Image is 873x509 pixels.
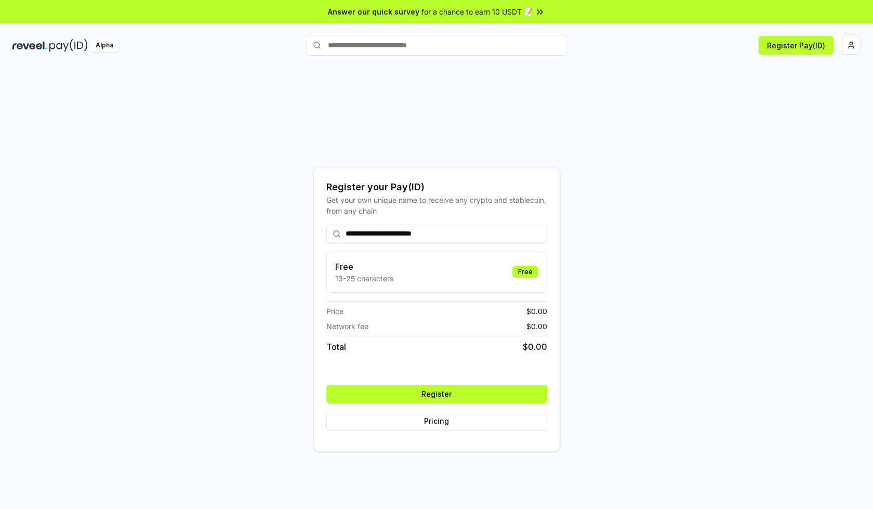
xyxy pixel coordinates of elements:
span: $ 0.00 [526,321,547,332]
button: Register Pay(ID) [759,36,834,55]
h3: Free [335,260,393,273]
div: Register your Pay(ID) [326,180,547,194]
span: for a chance to earn 10 USDT 📝 [421,6,533,17]
img: reveel_dark [12,39,47,52]
div: Alpha [90,39,119,52]
span: Total [326,341,346,353]
span: Price [326,306,343,317]
img: pay_id [49,39,88,52]
span: $ 0.00 [526,306,547,317]
span: Network fee [326,321,368,332]
div: Free [512,266,538,278]
button: Register [326,385,547,403]
button: Pricing [326,412,547,430]
div: Get your own unique name to receive any crypto and stablecoin, from any chain [326,194,547,216]
span: $ 0.00 [523,341,547,353]
span: Answer our quick survey [328,6,419,17]
p: 13-25 characters [335,273,393,284]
